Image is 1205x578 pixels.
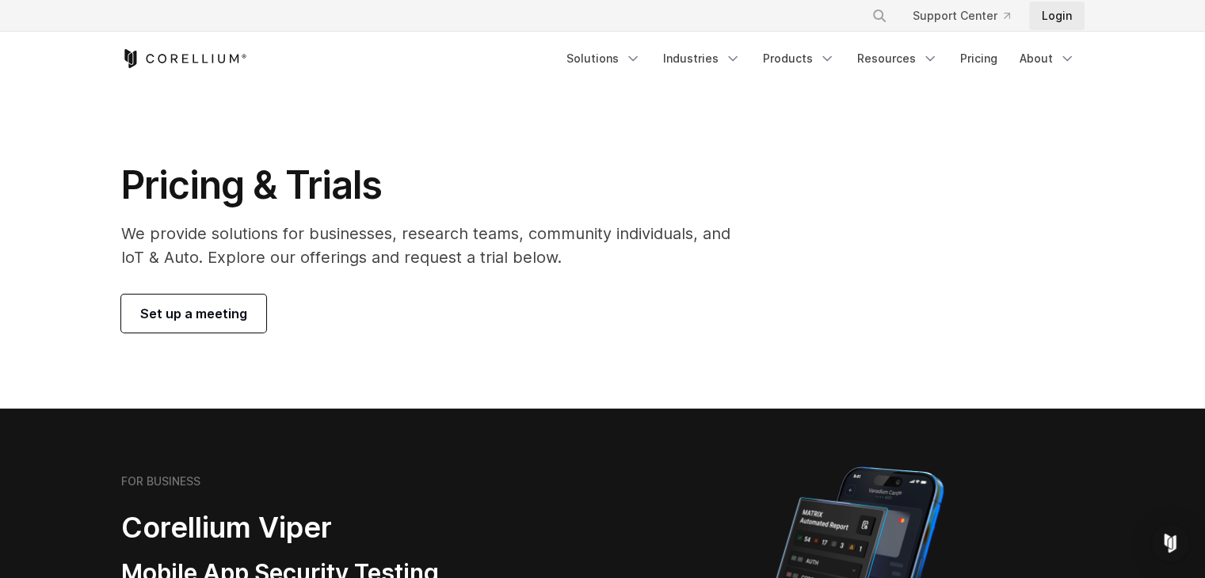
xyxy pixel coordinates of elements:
[951,44,1007,73] a: Pricing
[140,304,247,323] span: Set up a meeting
[121,474,200,489] h6: FOR BUSINESS
[121,222,753,269] p: We provide solutions for businesses, research teams, community individuals, and IoT & Auto. Explo...
[1010,44,1085,73] a: About
[121,162,753,209] h1: Pricing & Trials
[1029,2,1085,30] a: Login
[557,44,650,73] a: Solutions
[1151,524,1189,562] div: Open Intercom Messenger
[654,44,750,73] a: Industries
[557,44,1085,73] div: Navigation Menu
[865,2,894,30] button: Search
[121,49,247,68] a: Corellium Home
[121,295,266,333] a: Set up a meeting
[753,44,845,73] a: Products
[121,510,527,546] h2: Corellium Viper
[852,2,1085,30] div: Navigation Menu
[900,2,1023,30] a: Support Center
[848,44,948,73] a: Resources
